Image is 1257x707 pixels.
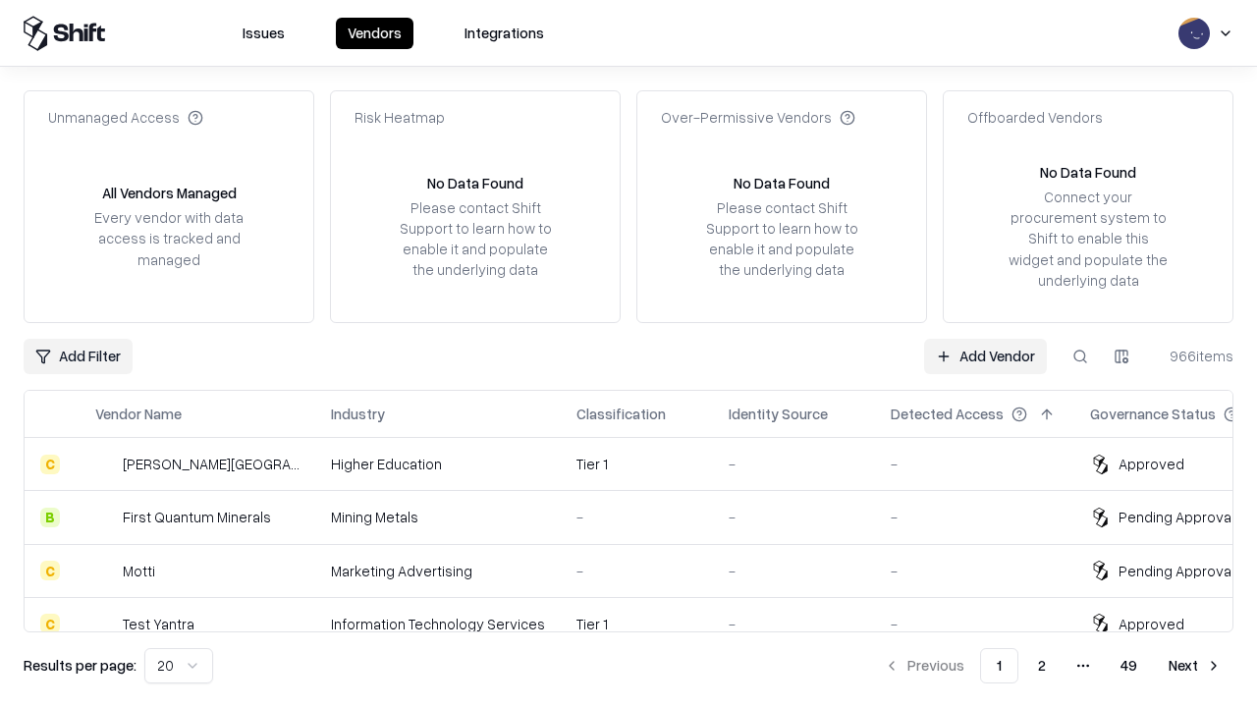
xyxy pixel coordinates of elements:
[95,561,115,580] img: Motti
[95,455,115,474] img: Reichman University
[231,18,297,49] button: Issues
[1119,561,1234,581] div: Pending Approval
[48,107,203,128] div: Unmanaged Access
[24,339,133,374] button: Add Filter
[355,107,445,128] div: Risk Heatmap
[729,404,828,424] div: Identity Source
[924,339,1047,374] a: Add Vendor
[576,507,697,527] div: -
[40,455,60,474] div: C
[331,507,545,527] div: Mining Metals
[729,561,859,581] div: -
[95,404,182,424] div: Vendor Name
[891,561,1059,581] div: -
[729,454,859,474] div: -
[576,614,697,634] div: Tier 1
[1105,648,1153,683] button: 49
[576,561,697,581] div: -
[891,404,1004,424] div: Detected Access
[87,207,250,269] div: Every vendor with data access is tracked and managed
[102,183,237,203] div: All Vendors Managed
[336,18,413,49] button: Vendors
[24,655,137,676] p: Results per page:
[95,508,115,527] img: First Quantum Minerals
[891,454,1059,474] div: -
[1090,404,1216,424] div: Governance Status
[1040,162,1136,183] div: No Data Found
[576,454,697,474] div: Tier 1
[453,18,556,49] button: Integrations
[123,507,271,527] div: First Quantum Minerals
[331,454,545,474] div: Higher Education
[729,614,859,634] div: -
[1119,614,1184,634] div: Approved
[729,507,859,527] div: -
[1155,346,1233,366] div: 966 items
[734,173,830,193] div: No Data Found
[40,508,60,527] div: B
[1007,187,1170,291] div: Connect your procurement system to Shift to enable this widget and populate the underlying data
[700,197,863,281] div: Please contact Shift Support to learn how to enable it and populate the underlying data
[891,507,1059,527] div: -
[1119,454,1184,474] div: Approved
[427,173,523,193] div: No Data Found
[123,454,300,474] div: [PERSON_NAME][GEOGRAPHIC_DATA]
[1119,507,1234,527] div: Pending Approval
[95,614,115,633] img: Test Yantra
[331,561,545,581] div: Marketing Advertising
[123,614,194,634] div: Test Yantra
[1022,648,1062,683] button: 2
[891,614,1059,634] div: -
[872,648,1233,683] nav: pagination
[1157,648,1233,683] button: Next
[40,561,60,580] div: C
[661,107,855,128] div: Over-Permissive Vendors
[576,404,666,424] div: Classification
[980,648,1018,683] button: 1
[40,614,60,633] div: C
[331,404,385,424] div: Industry
[331,614,545,634] div: Information Technology Services
[967,107,1103,128] div: Offboarded Vendors
[123,561,155,581] div: Motti
[394,197,557,281] div: Please contact Shift Support to learn how to enable it and populate the underlying data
